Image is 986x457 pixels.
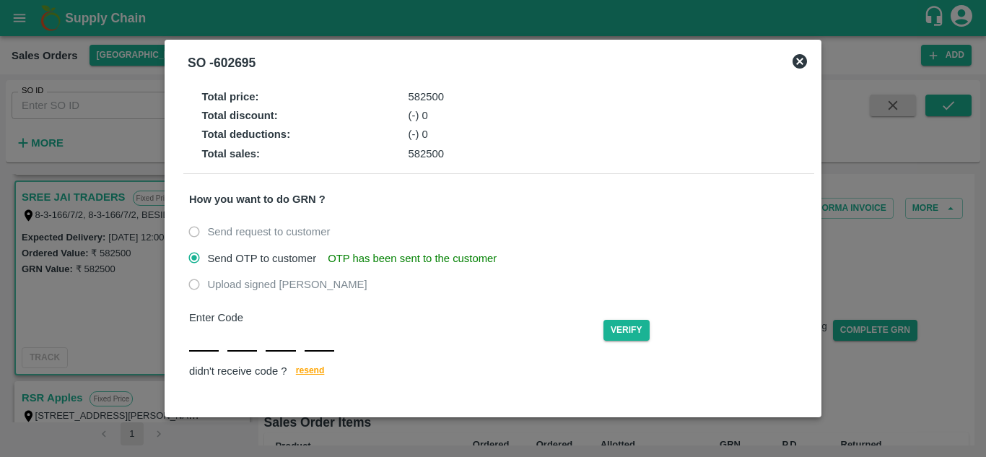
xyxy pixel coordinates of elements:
span: (-) 0 [409,129,428,140]
button: resend [287,363,333,381]
span: 582500 [409,148,445,160]
span: Send request to customer [207,224,330,240]
strong: How you want to do GRN ? [189,193,326,205]
span: OTP has been sent to the customer [328,251,497,266]
div: Enter Code [189,310,603,326]
div: didn't receive code ? [189,363,808,381]
strong: Total sales : [201,148,260,160]
div: SO - 602695 [188,53,256,73]
strong: Total price : [201,91,258,103]
button: Verify [603,320,650,341]
strong: Total discount : [201,110,277,121]
span: Upload signed [PERSON_NAME] [207,277,367,292]
strong: Total deductions : [201,129,290,140]
span: Send OTP to customer [207,251,316,266]
span: (-) 0 [409,110,428,121]
span: resend [296,363,325,378]
span: 582500 [409,91,445,103]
